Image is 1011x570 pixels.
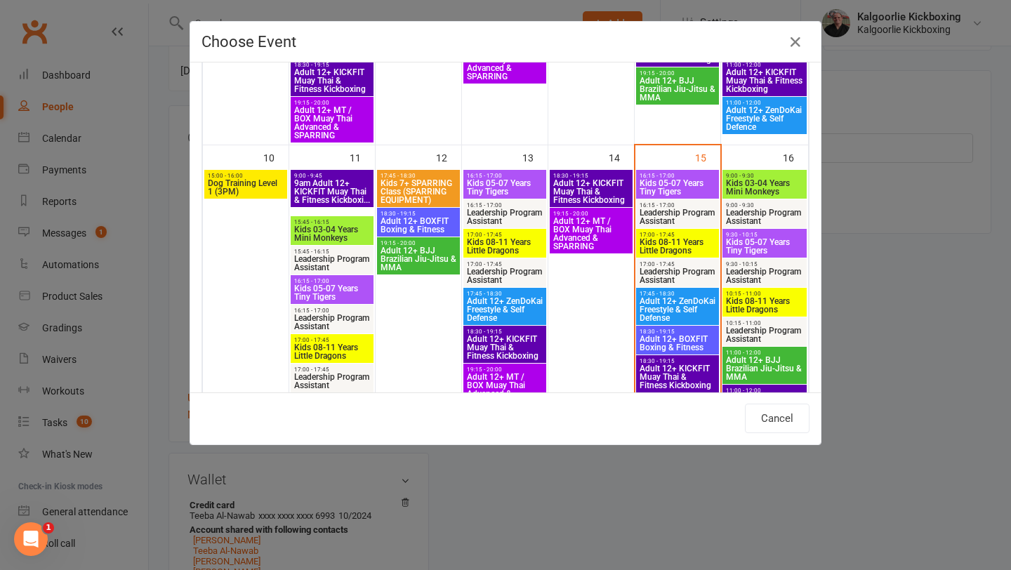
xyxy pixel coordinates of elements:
span: 17:00 - 17:45 [293,337,371,343]
span: 10:15 - 11:00 [725,291,804,297]
span: 16:15 - 17:00 [466,173,543,179]
button: Close [784,31,807,53]
span: 18:30 - 19:15 [380,211,457,217]
span: 17:00 - 17:45 [639,261,716,267]
span: 18:30 - 19:15 [639,358,716,364]
span: Adult 12+ KICKFIT Muay Thai & Fitness Kickboxing [639,364,716,390]
span: Kids 05-07 Years Tiny Tigers [639,179,716,196]
span: Adult 12+ MT / BOX Muay Thai Advanced & SPARRING [553,217,630,251]
span: Kids 03-04 Years Mini Monkeys [725,179,804,196]
span: Leadership Program Assistant [293,314,371,331]
div: 12 [436,145,461,168]
span: 19:15 - 20:00 [639,70,716,77]
span: Leadership Program Assistant [639,208,716,225]
div: 16 [783,145,808,168]
span: 11:00 - 12:00 [725,100,804,106]
span: 18:30 - 19:15 [466,329,543,335]
span: Kids 05-07 Years Tiny Tigers [466,179,543,196]
span: 19:15 - 20:00 [553,211,630,217]
span: Adult 12+ BOXFIT Boxing & Fitness [639,335,716,352]
span: 16:15 - 17:00 [639,202,716,208]
div: 11 [350,145,375,168]
span: Adult 12+ ZenDoKai Freestyle & Self Defense [639,297,716,322]
span: 9am Adult 12+ KICKFIT Muay Thai & Fitness Kickboxi... [293,179,371,204]
span: 11:00 - 12:00 [725,62,804,68]
span: Adult 12+ BOXFIT Boxing & Fitness [380,217,457,234]
span: Kids 03-04 Years Mini Monkeys [293,225,371,242]
span: Leadership Program Assistant [639,267,716,284]
span: 9:30 - 10:15 [725,232,804,238]
span: Leadership Program Assistant [725,208,804,225]
span: Kids 08-11 Years Little Dragons [466,238,543,255]
span: 9:00 - 9:45 [293,173,371,179]
div: 13 [522,145,548,168]
span: Kids 05-07 Years Tiny Tigers [293,284,371,301]
span: 16:15 - 17:00 [466,202,543,208]
span: 11:00 - 12:00 [725,350,804,356]
span: Adult 12+ MT / BOX Muay Thai Advanced & SPARRING [466,47,543,81]
span: 17:00 - 17:45 [466,261,543,267]
div: 10 [263,145,289,168]
span: Adult 12+ BJJ Brazilian Jiu-Jitsu & MMA [725,356,804,381]
span: Leadership Program Assistant [466,267,543,284]
span: Leadership Program Assistant [725,267,804,284]
span: Kids 7+ SPARRING Class (SPARRING EQUIPMENT) [380,179,457,204]
span: 18:30 - 19:15 [293,62,371,68]
span: 15:45 - 16:15 [293,219,371,225]
span: Adult 12+ KICKFIT Muay Thai & Fitness Kickboxing [293,68,371,93]
span: 18:30 - 19:15 [553,173,630,179]
span: Adult 12+ KICKFIT Muay Thai & Fitness Kickboxing [466,335,543,360]
span: 1 [43,522,54,533]
span: Adult 12+ ZenDoKai Freestyle & Self Defense [466,297,543,322]
span: Kids 08-11 Years Little Dragons [725,297,804,314]
span: Adult 12+ KICKFIT Muay Thai & Fitness Kickboxing [725,68,804,93]
span: 19:15 - 20:00 [380,240,457,246]
span: Adult 12+ BJJ Brazilian Jiu-Jitsu & MMA [380,246,457,272]
span: Adult 12+ BJJ Brazilian Jiu-Jitsu & MMA [639,77,716,102]
span: 9:00 - 9:30 [725,173,804,179]
span: 16:15 - 17:00 [293,307,371,314]
span: 9:30 - 10:15 [725,261,804,267]
span: 17:00 - 17:45 [639,232,716,238]
span: 17:00 - 17:45 [293,366,371,373]
iframe: Intercom live chat [14,522,48,556]
span: Adult 12+ KICKFIT Muay Thai & Fitness Kickboxing [639,39,716,64]
span: 19:15 - 20:00 [293,100,371,106]
span: Adult 12+ KICKFIT Muay Thai & Fitness Kickboxing [553,179,630,204]
span: Leadership Program Assistant [293,255,371,272]
span: 11:00 - 12:00 [725,387,804,394]
span: 17:45 - 18:30 [639,291,716,297]
span: 15:00 - 16:00 [207,173,284,179]
span: Adult 12+ ZenDoKai Freestyle & Self Defence [725,106,804,131]
span: Adult 12+ MT / BOX Muay Thai Advanced & SPARRING [466,373,543,406]
span: 17:45 - 18:30 [380,173,457,179]
span: 17:45 - 18:30 [466,291,543,297]
span: Kids 05-07 Years Tiny Tigers [725,238,804,255]
span: 19:15 - 20:00 [466,366,543,373]
span: Dog Training Level 1 (3PM) [207,179,284,196]
h4: Choose Event [201,33,810,51]
div: 14 [609,145,634,168]
span: 9:00 - 9:30 [725,202,804,208]
button: Cancel [745,404,810,433]
div: 15 [695,145,720,168]
span: Kids 08-11 Years Little Dragons [639,238,716,255]
span: Adult 12+ MT / BOX Muay Thai Advanced & SPARRING [293,106,371,140]
span: Leadership Program Assistant [293,373,371,390]
span: 18:30 - 19:15 [639,329,716,335]
span: 15:45 - 16:15 [293,248,371,255]
span: 10:15 - 11:00 [725,320,804,326]
span: Kids 08-11 Years Little Dragons [293,343,371,360]
span: 17:00 - 17:45 [466,232,543,238]
span: 16:15 - 17:00 [293,278,371,284]
span: Leadership Program Assistant [725,326,804,343]
span: 16:15 - 17:00 [639,173,716,179]
span: Leadership Program Assistant [466,208,543,225]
